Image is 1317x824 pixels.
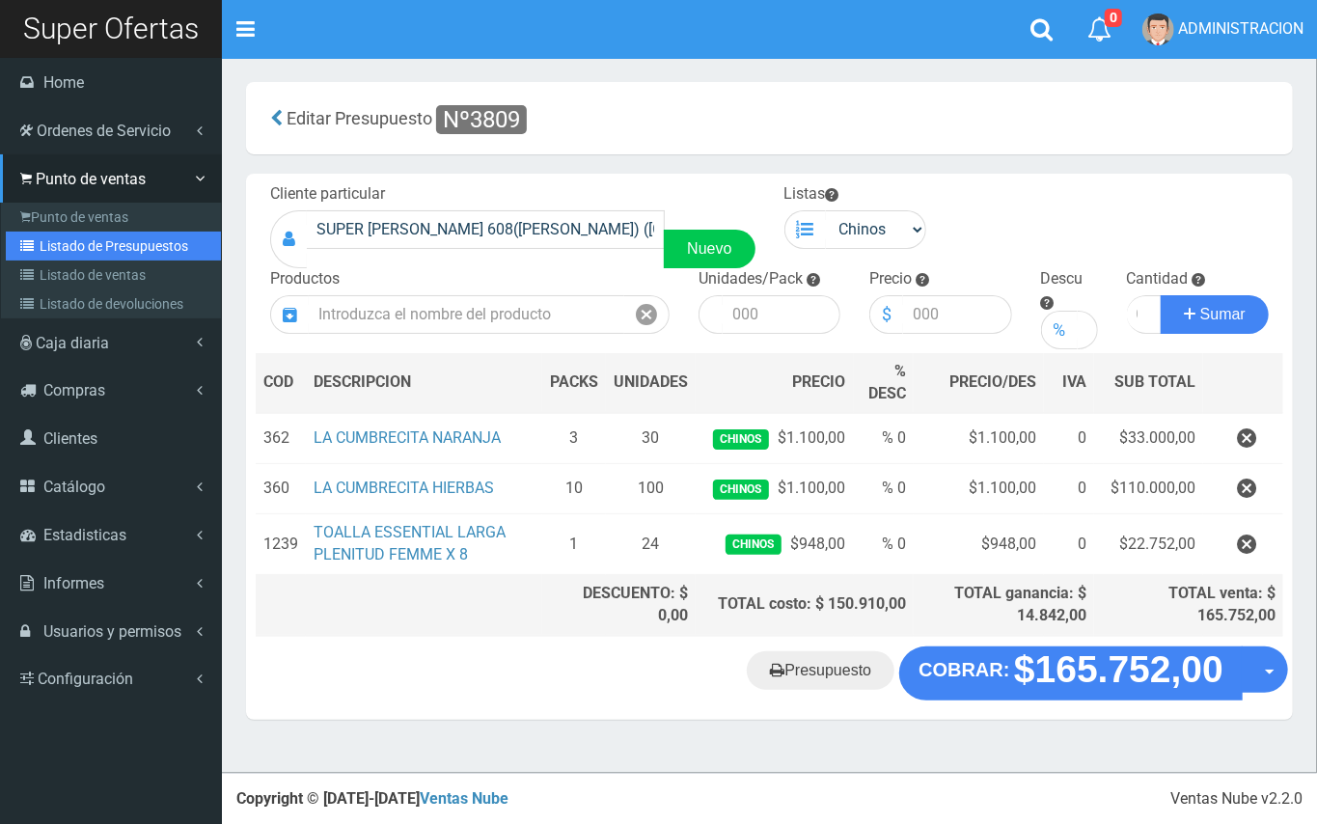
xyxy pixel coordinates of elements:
span: Chinos [713,429,768,450]
input: Consumidor Final [307,210,665,249]
td: 24 [606,514,696,575]
td: 0 [1044,464,1094,514]
td: 0 [1044,413,1094,464]
td: % 0 [854,514,915,575]
td: % 0 [854,413,915,464]
th: UNIDADES [606,353,696,414]
div: DESCUENTO: $ 0,00 [550,583,688,627]
input: 000 [723,295,841,334]
td: $948,00 [696,514,853,575]
span: Sumar [1200,306,1246,322]
input: Cantidad [1127,295,1163,334]
th: DES [306,353,542,414]
td: $1.100,00 [914,464,1044,514]
span: Configuración [38,670,133,688]
label: Cliente particular [270,183,385,206]
label: Productos [270,268,340,290]
span: Estadisticas [43,526,126,544]
a: Listado de ventas [6,261,221,289]
td: $22.752,00 [1094,514,1203,575]
td: $110.000,00 [1094,464,1203,514]
th: COD [256,353,306,414]
label: Descu [1041,268,1084,290]
a: Listado de Presupuestos [6,232,221,261]
td: 1 [542,514,606,575]
label: Unidades/Pack [699,268,803,290]
span: ADMINISTRACION [1178,19,1303,38]
td: % 0 [854,464,915,514]
td: $948,00 [914,514,1044,575]
div: Ventas Nube v2.2.0 [1170,788,1303,810]
span: PRECIO/DES [949,372,1036,391]
span: 0 [1105,9,1122,27]
label: Cantidad [1127,268,1189,290]
td: 362 [256,413,306,464]
td: 360 [256,464,306,514]
a: Nuevo [664,230,755,268]
div: % [1041,311,1078,349]
img: User Image [1142,14,1174,45]
div: TOTAL venta: $ 165.752,00 [1102,583,1276,627]
a: Punto de ventas [6,203,221,232]
input: 000 [1078,311,1098,349]
a: Listado de devoluciones [6,289,221,318]
button: COBRAR: $165.752,00 [899,646,1243,700]
span: Usuarios y permisos [43,622,181,641]
td: $1.100,00 [914,413,1044,464]
strong: Copyright © [DATE]-[DATE] [236,789,508,808]
span: Ordenes de Servicio [37,122,171,140]
td: 100 [606,464,696,514]
input: Introduzca el nombre del producto [309,295,624,334]
td: 1239 [256,514,306,575]
a: Ventas Nube [420,789,508,808]
span: Caja diaria [36,334,109,352]
td: 0 [1044,514,1094,575]
span: Nº3809 [436,105,527,134]
span: Clientes [43,429,97,448]
span: % DESC [868,362,906,402]
span: Compras [43,381,105,399]
td: $33.000,00 [1094,413,1203,464]
span: Super Ofertas [23,12,199,45]
label: Listas [784,183,839,206]
div: TOTAL ganancia: $ 14.842,00 [921,583,1086,627]
a: LA CUMBRECITA HIERBAS [314,479,494,497]
td: 30 [606,413,696,464]
span: Catálogo [43,478,105,496]
a: Presupuesto [747,651,894,690]
span: PRECIO [793,371,846,394]
span: Chinos [726,535,781,555]
div: TOTAL costo: $ 150.910,00 [703,593,906,616]
div: $ [869,295,903,334]
button: Sumar [1161,295,1269,334]
a: TOALLA ESSENTIAL LARGA PLENITUD FEMME X 8 [314,523,506,563]
span: Informes [43,574,104,592]
span: CRIPCION [342,372,411,391]
td: $1.100,00 [696,464,853,514]
td: 3 [542,413,606,464]
span: SUB TOTAL [1114,371,1195,394]
th: PACKS [542,353,606,414]
span: Chinos [713,480,768,500]
td: 10 [542,464,606,514]
input: 000 [903,295,1012,334]
span: Home [43,73,84,92]
td: $1.100,00 [696,413,853,464]
strong: $165.752,00 [1014,648,1223,690]
span: Editar Presupuesto [287,108,432,128]
label: Precio [869,268,912,290]
span: Punto de ventas [36,170,146,188]
span: IVA [1062,372,1086,391]
a: LA CUMBRECITA NARANJA [314,428,501,447]
strong: COBRAR: [919,659,1009,680]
